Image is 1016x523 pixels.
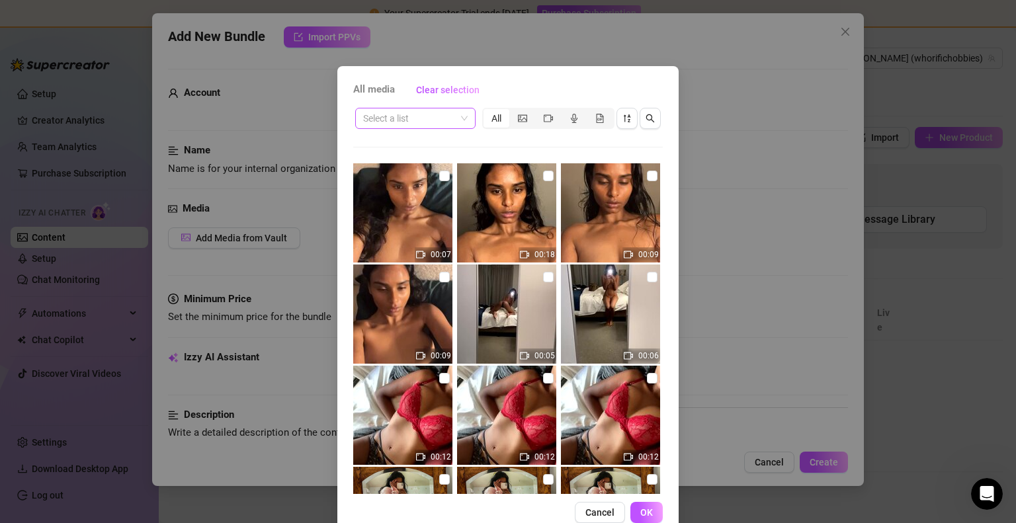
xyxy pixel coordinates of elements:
[638,452,659,462] span: 00:12
[423,5,446,29] div: Close
[534,351,555,360] span: 00:05
[353,82,395,98] span: All media
[457,366,556,465] img: media
[624,250,633,259] span: video-camera
[534,250,555,259] span: 00:18
[616,108,638,129] button: sort-descending
[561,264,660,364] img: media
[624,351,633,360] span: video-camera
[484,109,509,128] div: All
[575,502,625,523] button: Cancel
[353,264,452,364] img: media
[431,250,451,259] span: 00:07
[482,108,614,129] div: segmented control
[457,264,556,364] img: media
[624,452,633,462] span: video-camera
[595,114,605,123] span: file-gif
[638,351,659,360] span: 00:06
[431,351,451,360] span: 00:09
[416,351,425,360] span: video-camera
[518,114,527,123] span: picture
[9,5,34,30] button: go back
[520,351,529,360] span: video-camera
[520,452,529,462] span: video-camera
[630,502,663,523] button: OK
[561,163,660,262] img: media
[585,507,614,518] span: Cancel
[398,5,423,30] button: Collapse window
[534,452,555,462] span: 00:12
[431,452,451,462] span: 00:12
[640,507,653,518] span: OK
[646,114,655,123] span: search
[457,163,556,262] img: media
[520,250,529,259] span: video-camera
[638,250,659,259] span: 00:09
[353,366,452,465] img: media
[561,366,660,465] img: media
[570,114,579,123] span: audio
[416,250,425,259] span: video-camera
[971,478,1003,510] iframe: Intercom live chat
[544,114,553,123] span: video-camera
[353,163,452,262] img: media
[405,79,490,101] button: Clear selection
[416,85,480,95] span: Clear selection
[416,452,425,462] span: video-camera
[622,114,632,123] span: sort-descending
